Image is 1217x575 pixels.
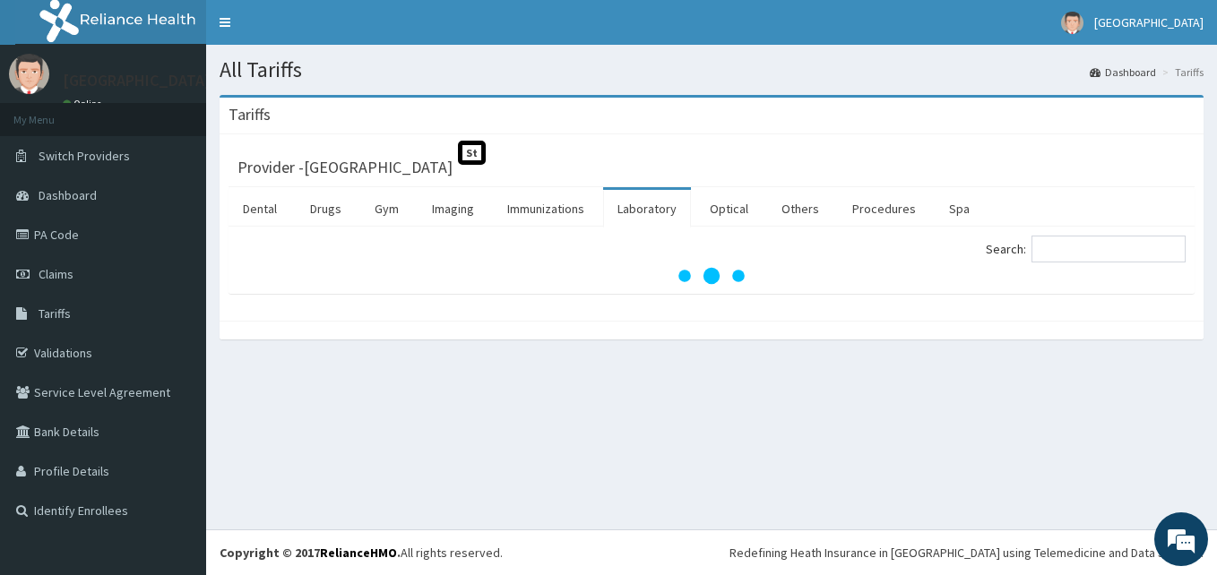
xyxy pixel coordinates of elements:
[838,190,930,227] a: Procedures
[458,141,486,165] span: St
[63,98,106,110] a: Online
[935,190,984,227] a: Spa
[39,266,73,282] span: Claims
[237,159,453,176] h3: Provider - [GEOGRAPHIC_DATA]
[9,54,49,94] img: User Image
[320,545,397,561] a: RelianceHMO
[493,190,599,227] a: Immunizations
[229,190,291,227] a: Dental
[39,305,71,322] span: Tariffs
[39,187,97,203] span: Dashboard
[296,190,356,227] a: Drugs
[1031,236,1186,262] input: Search:
[676,240,747,312] svg: audio-loading
[1090,64,1156,80] a: Dashboard
[986,236,1186,262] label: Search:
[695,190,763,227] a: Optical
[767,190,833,227] a: Others
[39,148,130,164] span: Switch Providers
[220,58,1204,82] h1: All Tariffs
[418,190,488,227] a: Imaging
[220,545,401,561] strong: Copyright © 2017 .
[603,190,691,227] a: Laboratory
[1158,64,1204,80] li: Tariffs
[1061,12,1083,34] img: User Image
[360,190,413,227] a: Gym
[63,73,211,89] p: [GEOGRAPHIC_DATA]
[729,544,1204,562] div: Redefining Heath Insurance in [GEOGRAPHIC_DATA] using Telemedicine and Data Science!
[1094,14,1204,30] span: [GEOGRAPHIC_DATA]
[206,529,1217,575] footer: All rights reserved.
[229,107,271,123] h3: Tariffs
